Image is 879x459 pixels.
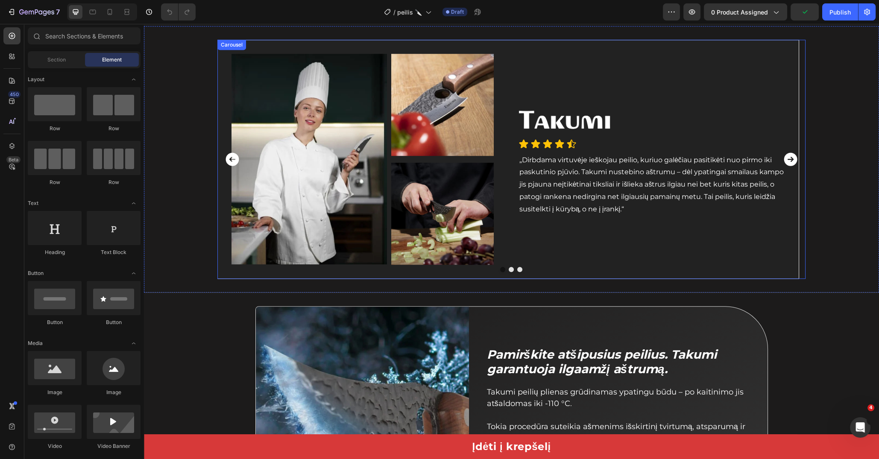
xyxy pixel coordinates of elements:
p: Takumi peilių plienas grūdinamas ypatingu būdu – po kaitinimo jis atšaldomas iki -110 °C. Tokia p... [343,363,616,455]
div: 450 [8,91,21,98]
div: Row [28,125,82,132]
span: / [393,8,396,17]
div: Image [28,389,82,396]
div: Publish [829,8,851,17]
p: 7 [56,7,60,17]
p: „Dirbdama virtuvėje ieškojau peilio, kuriuo galėčiau pasitikėti nuo pirmo iki paskutinio pjūvio. ... [375,130,640,192]
div: Carousel [75,17,100,25]
img: gempages_576762726169183049-9f4c279f-01d3-4bae-9046-c3c62ab189d7.webp [88,30,243,240]
span: Toggle open [127,73,141,86]
span: Media [28,339,43,347]
strong: Pamirškite atšipusius peilius. Takumi garantuoja ilgaamžį aštrumą. [343,323,573,352]
span: 4 [867,404,874,411]
p: Įdėti į krepšelį [328,415,407,430]
div: Row [87,178,141,186]
div: Video Banner [87,442,141,450]
div: Image [87,389,141,396]
div: Heading [28,249,82,256]
div: Video [28,442,82,450]
span: Section [47,56,66,64]
span: Text [28,199,38,207]
span: Button [28,269,44,277]
span: Toggle open [127,196,141,210]
div: Undo/Redo [161,3,196,20]
button: 7 [3,3,64,20]
iframe: Design area [144,24,879,459]
div: Row [87,125,141,132]
button: Dot [356,243,361,248]
span: Element [102,56,122,64]
button: Publish [822,3,858,20]
button: Dot [373,243,378,248]
img: gempages_576762726169183049-97e58040-08dd-417e-9c33-d3d2d75aac17.jpg [247,139,349,241]
span: Draft [451,8,464,16]
div: Button [87,319,141,326]
input: Search Sections & Elements [28,27,141,44]
div: Button [28,319,82,326]
img: gempages_576762726169183049-45d42b36-59a8-4ac5-9091-00aeab6ac0ec.webp [247,30,349,132]
button: 0 product assigned [704,3,787,20]
div: Text Block [87,249,141,256]
button: Carousel Back Arrow [73,120,103,150]
button: Carousel Next Arrow [632,120,662,150]
span: Toggle open [127,336,141,350]
iframe: Intercom live chat [850,417,870,438]
span: Toggle open [127,266,141,280]
span: peilis 🔪 [397,8,422,17]
div: Row [28,178,82,186]
button: Dot [365,243,370,248]
span: Layout [28,76,44,83]
div: Beta [6,156,21,163]
img: gempages_576762726169183049-18cfb03e-5860-496f-ac24-6751438c3b64.png [375,79,468,115]
span: 0 product assigned [711,8,768,17]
